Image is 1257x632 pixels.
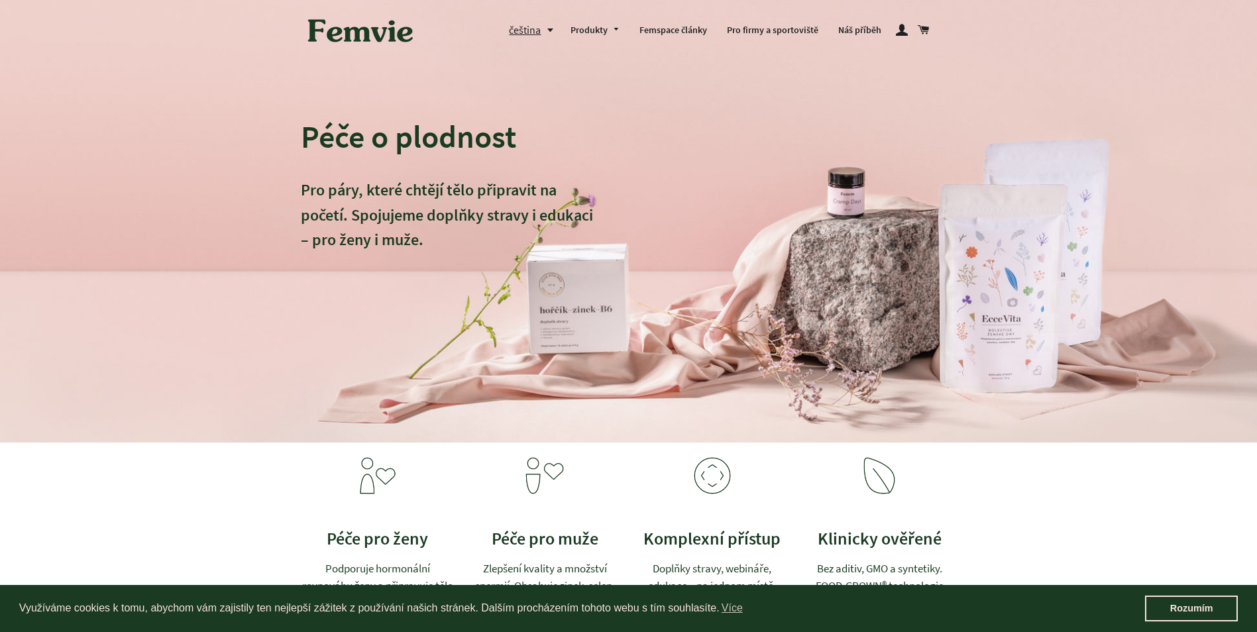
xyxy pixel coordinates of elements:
p: Zlepšení kvality a množství spermií. Obsahuje zinek, selen, antioxidanty a adaptogeny pro celkové... [468,560,622,630]
iframe: Tidio Chat [1094,547,1251,609]
p: Doplňky stravy, webináře, edukace – na jednom místě. [635,560,790,595]
h2: Péče o plodnost [301,117,596,156]
p: Bez aditiv, GMO a syntetiky. FOOD-GROWN® technologie zajišťuje lepší vstřebatelnost a účinnost. [802,560,957,630]
a: Produkty [561,13,629,48]
h3: Péče pro muže [468,527,622,551]
a: Pro firmy a sportoviště [717,13,828,48]
img: Femvie [301,10,420,51]
a: Náš příběh [828,13,891,48]
a: Femspace články [629,13,717,48]
a: learn more about cookies [720,598,745,618]
h3: Komplexní přístup [635,527,790,551]
h3: Péče pro ženy [301,527,455,551]
p: Podporuje hormonální rovnováhu ženy a připravuje tělo na těhotenství. [301,560,455,613]
span: Využíváme cookies k tomu, abychom vám zajistily ten nejlepší zážitek z používání našich stránek. ... [19,598,1145,618]
p: Pro páry, které chtějí tělo připravit na početí. Spojujeme doplňky stravy i edukaci – pro ženy i ... [301,178,596,277]
h3: Klinicky ověřené [802,527,957,551]
button: čeština [509,21,561,39]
